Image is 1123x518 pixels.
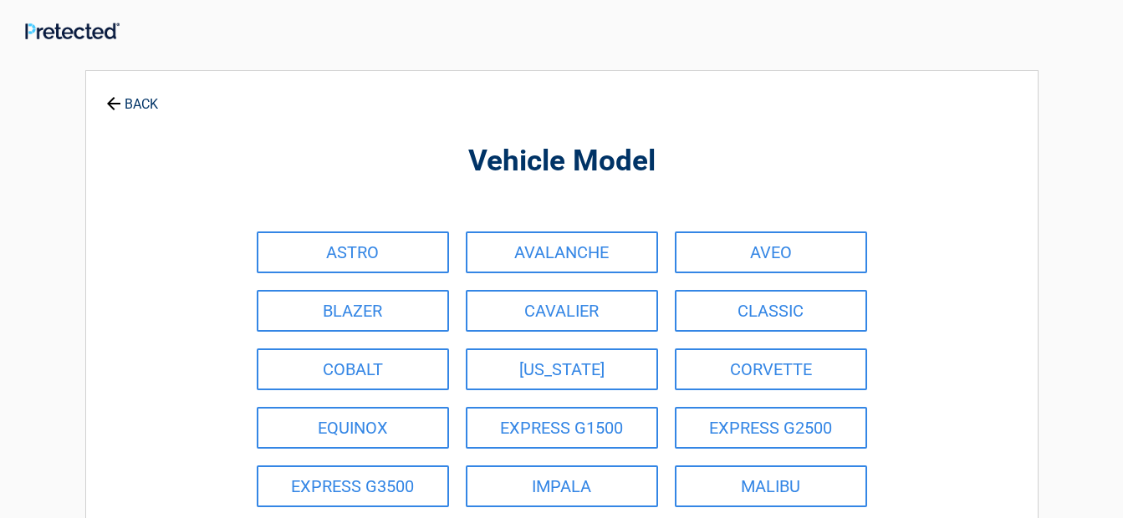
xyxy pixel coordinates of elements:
[466,465,658,507] a: IMPALA
[178,142,946,181] h2: Vehicle Model
[466,231,658,273] a: AVALANCHE
[675,465,867,507] a: MALIBU
[466,407,658,449] a: EXPRESS G1500
[675,290,867,332] a: CLASSIC
[257,465,449,507] a: EXPRESS G3500
[466,290,658,332] a: CAVALIER
[675,231,867,273] a: AVEO
[675,348,867,390] a: CORVETTE
[675,407,867,449] a: EXPRESS G2500
[103,82,161,111] a: BACK
[257,407,449,449] a: EQUINOX
[257,231,449,273] a: ASTRO
[466,348,658,390] a: [US_STATE]
[257,348,449,390] a: COBALT
[257,290,449,332] a: BLAZER
[25,23,120,39] img: Main Logo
